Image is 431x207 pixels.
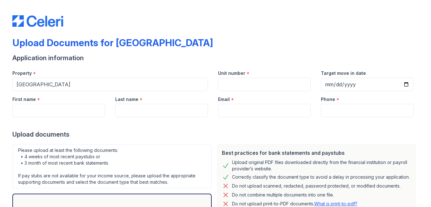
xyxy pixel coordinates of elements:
label: Email [218,96,230,103]
label: Property [12,70,32,76]
label: Phone [321,96,335,103]
label: First name [12,96,36,103]
div: Upload Documents for [GEOGRAPHIC_DATA] [12,37,213,48]
a: What is print-to-pdf? [314,201,357,206]
div: Please upload at least the following documents: • 4 weeks of most recent paystubs or • 3 month of... [12,144,212,189]
div: Correctly classify the document type to avoid a delay in processing your application. [232,173,410,181]
p: Do not upload print-to-PDF documents. [232,201,357,207]
div: Do not upload scanned, redacted, password protected, or modified documents. [232,182,401,190]
div: Do not combine multiple documents into one file. [232,191,334,199]
div: Best practices for bank statements and paystubs [222,149,411,157]
div: Upload original PDF files downloaded directly from the financial institution or payroll provider’... [232,159,411,172]
img: CE_Logo_Blue-a8612792a0a2168367f1c8372b55b34899dd931a85d93a1a3d3e32e68fde9ad4.png [12,15,63,27]
div: Upload documents [12,130,419,139]
label: Last name [115,96,138,103]
label: Target move in date [321,70,366,76]
div: Application information [12,54,419,62]
label: Unit number [218,70,245,76]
